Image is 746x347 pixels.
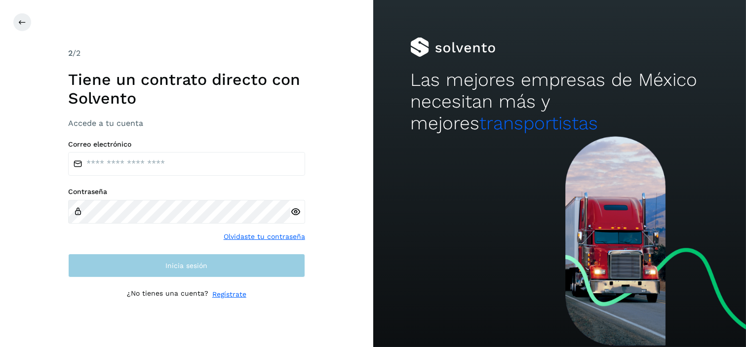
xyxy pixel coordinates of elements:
p: ¿No tienes una cuenta? [127,289,208,300]
span: 2 [68,48,73,58]
label: Correo electrónico [68,140,305,149]
label: Contraseña [68,188,305,196]
span: transportistas [479,113,598,134]
h1: Tiene un contrato directo con Solvento [68,70,305,108]
a: Olvidaste tu contraseña [224,231,305,242]
div: /2 [68,47,305,59]
span: Inicia sesión [165,262,207,269]
a: Regístrate [212,289,246,300]
button: Inicia sesión [68,254,305,277]
h3: Accede a tu cuenta [68,118,305,128]
h2: Las mejores empresas de México necesitan más y mejores [410,69,708,135]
